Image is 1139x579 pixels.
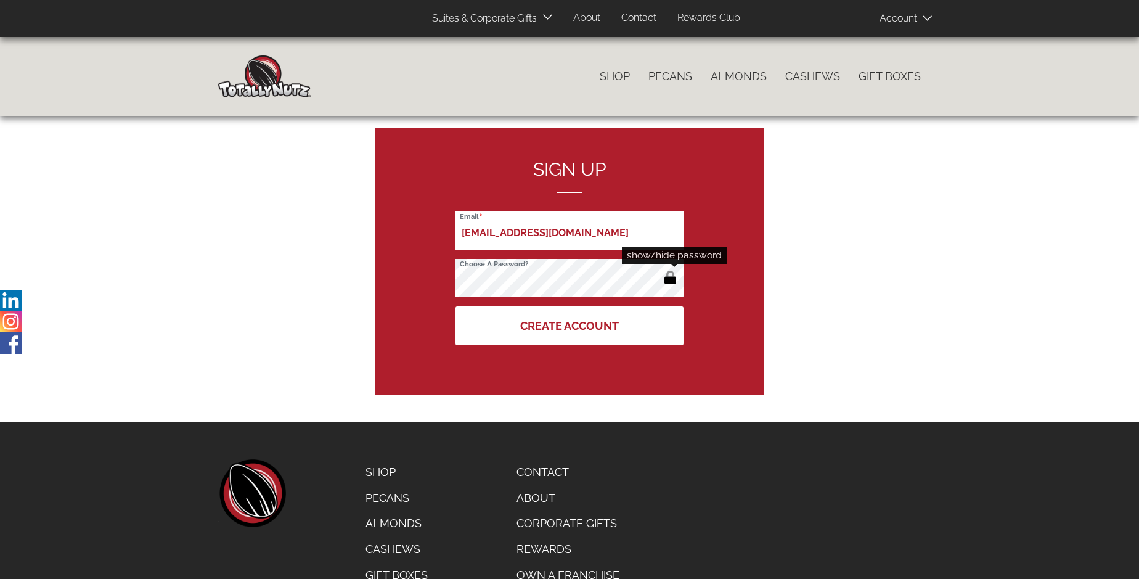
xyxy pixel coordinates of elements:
[622,247,727,264] div: show/hide password
[507,459,629,485] a: Contact
[423,7,541,31] a: Suites & Corporate Gifts
[590,64,639,89] a: Shop
[639,64,701,89] a: Pecans
[455,306,684,345] button: Create Account
[218,459,286,527] a: home
[455,211,684,250] input: Email
[507,536,629,562] a: Rewards
[218,55,311,97] img: Home
[564,6,610,30] a: About
[455,159,684,193] h2: Sign up
[701,64,776,89] a: Almonds
[356,459,437,485] a: Shop
[507,511,629,536] a: Corporate Gifts
[776,64,849,89] a: Cashews
[356,511,437,536] a: Almonds
[507,485,629,511] a: About
[356,485,437,511] a: Pecans
[612,6,666,30] a: Contact
[356,536,437,562] a: Cashews
[849,64,930,89] a: Gift Boxes
[668,6,749,30] a: Rewards Club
